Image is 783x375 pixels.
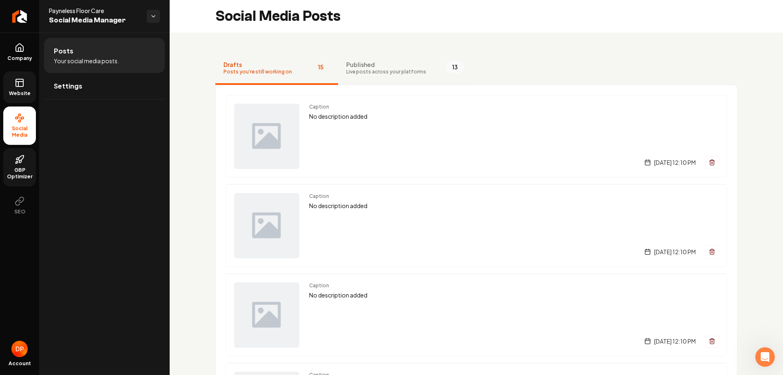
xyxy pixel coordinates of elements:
[54,57,119,65] span: Your social media posts.
[309,193,719,200] span: Caption
[226,273,727,356] a: Post previewCaptionNo description added[DATE] 12:10 PM
[312,60,330,73] span: 15
[6,90,34,97] span: Website
[309,201,719,211] p: No description added
[346,60,426,69] span: Published
[234,282,299,348] img: Post preview
[49,15,140,26] span: Social Media Manager
[11,209,29,215] span: SEO
[223,60,292,69] span: Drafts
[3,71,36,103] a: Website
[755,347,775,367] iframe: Intercom live chat
[44,73,165,99] a: Settings
[446,60,464,73] span: 13
[338,52,472,85] button: PublishedLive posts across your platforms13
[234,193,299,258] img: Post preview
[54,81,82,91] span: Settings
[215,8,341,24] h2: Social Media Posts
[654,248,696,256] span: [DATE] 12:10 PM
[9,360,31,367] span: Account
[11,341,28,357] button: Open user button
[309,282,719,289] span: Caption
[215,52,338,85] button: DraftsPosts you're still working on15
[346,69,426,75] span: Live posts across your platforms
[3,36,36,68] a: Company
[223,69,292,75] span: Posts you're still working on
[4,55,35,62] span: Company
[654,158,696,166] span: [DATE] 12:10 PM
[3,190,36,222] button: SEO
[309,104,719,110] span: Caption
[226,95,727,178] a: Post previewCaptionNo description added[DATE] 12:10 PM
[309,291,719,300] p: No description added
[215,52,737,85] nav: Tabs
[3,167,36,180] span: GBP Optimizer
[49,7,140,15] span: Payneless Floor Care
[309,112,719,121] p: No description added
[226,184,727,267] a: Post previewCaptionNo description added[DATE] 12:10 PM
[3,125,36,138] span: Social Media
[234,104,299,169] img: Post preview
[12,10,27,23] img: Rebolt Logo
[54,46,73,56] span: Posts
[11,341,28,357] img: Doug Payne
[3,148,36,186] a: GBP Optimizer
[654,337,696,345] span: [DATE] 12:10 PM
